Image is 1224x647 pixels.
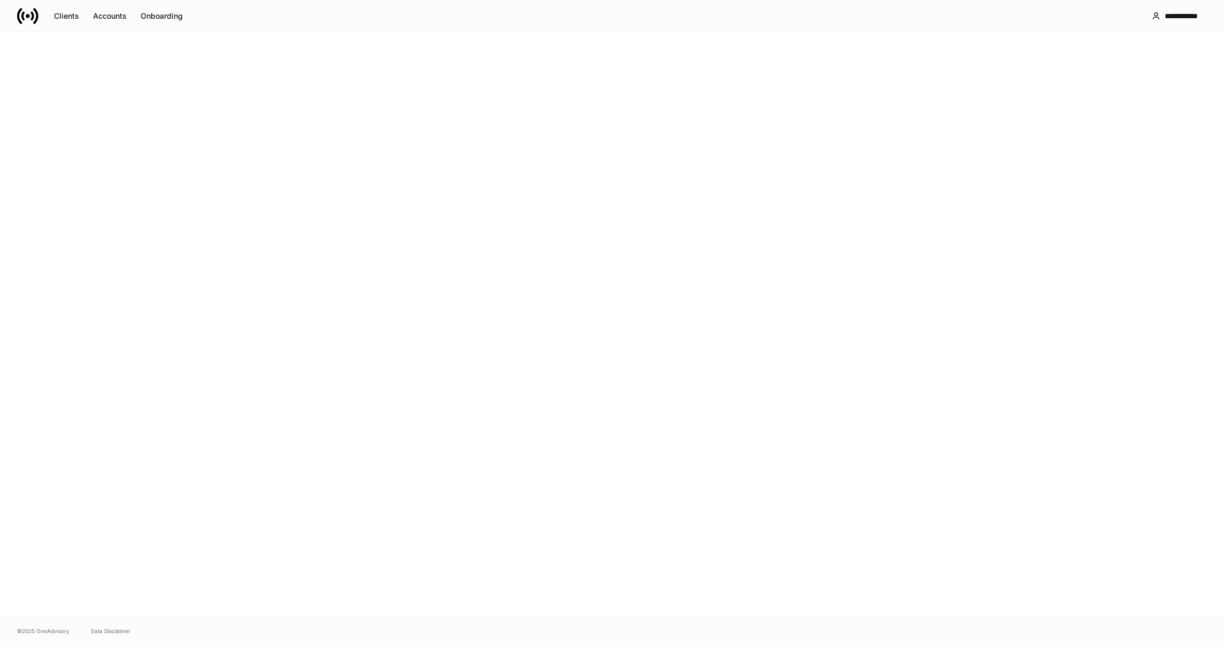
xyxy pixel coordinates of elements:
div: Accounts [93,12,127,20]
button: Accounts [86,7,134,25]
span: © 2025 OneAdvisory [17,627,69,635]
button: Clients [47,7,86,25]
div: Onboarding [141,12,183,20]
div: Clients [54,12,79,20]
a: Data Disclaimer [91,627,130,635]
button: Onboarding [134,7,190,25]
